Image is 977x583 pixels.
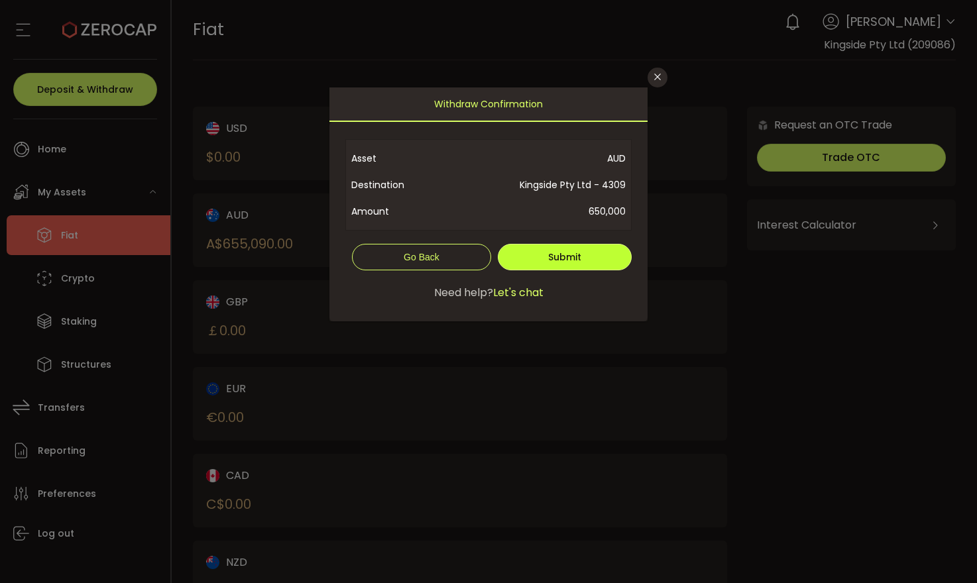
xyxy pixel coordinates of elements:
button: Submit [498,244,632,270]
span: Amount [351,198,435,225]
span: Asset [351,145,435,172]
span: Kingside Pty Ltd - 4309 [435,172,626,198]
iframe: Chat Widget [819,440,977,583]
span: 650,000 [435,198,626,225]
span: Destination [351,172,435,198]
span: AUD [435,145,626,172]
span: Submit [548,250,581,264]
span: Withdraw Confirmation [434,87,543,121]
span: Go Back [404,252,439,262]
button: Close [648,68,667,87]
span: Need help? [434,285,493,301]
span: Let's chat [493,285,544,301]
button: Go Back [352,244,491,270]
div: dialog [329,87,648,321]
